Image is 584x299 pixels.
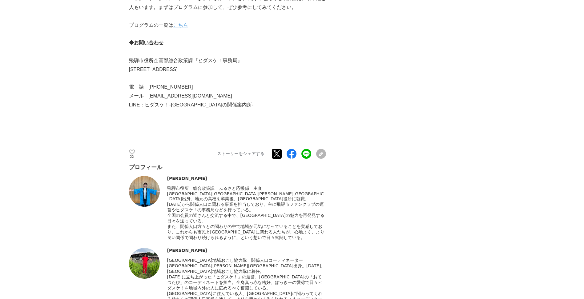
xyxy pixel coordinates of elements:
p: メール [EMAIL_ADDRESS][DOMAIN_NAME] [129,92,326,101]
span: 飛騨市役所 総合政策課 ふるさと応援係 主査 [167,186,262,191]
span: 全国の会員の皆さんと交流する中で、[GEOGRAPHIC_DATA]の魅力を再発見する日々を送っている。 [167,213,324,223]
img: thumbnail_c0a7aaf0-df78-11ee-8624-31edce8eda2d.jpg [129,248,160,279]
p: 飛騨市役所企画部総合政策課『ヒダスケ！事務局』 [129,56,326,65]
div: [PERSON_NAME] [167,248,326,253]
a: こちら [173,22,188,28]
p: LINE：ヒダスケ！-[GEOGRAPHIC_DATA]の関係案内所- [129,101,326,110]
p: 22 [129,155,135,158]
span: [GEOGRAPHIC_DATA][PERSON_NAME][GEOGRAPHIC_DATA]出身。[DATE]、[GEOGRAPHIC_DATA]地域おこし協力隊に着任。 [167,263,325,274]
strong: ◆ [129,40,163,45]
span: [DATE]から関係人口に関わる事業を担当しており、主に飛騨市ファンクラブの運営やヒダスケ！の事務局などを行っている。 [167,202,324,212]
div: [PERSON_NAME] [167,176,326,181]
span: また、関係人口方々との関わりの中で地域が元気になっていることを実感しており、これからも市民と[GEOGRAPHIC_DATA]に関わる人たちが、心地よく、より良い関係で関わり続けられるように。と... [167,224,324,240]
span: [DATE]に立ち上がった「ヒダスケ！」の運営、[GEOGRAPHIC_DATA]の「おてつたび」のコーディネートを担当。全身真っ赤な格好、ぽっきーの愛称で日々ヒダスケ！を地域内外の人に広めるべ... [167,274,322,290]
span: [GEOGRAPHIC_DATA]地域おこし協力隊 関係人口コーディネーター [167,258,303,263]
img: thumbnail_64f39500-d9e8-11ee-92a3-bbd099045f6e.jpg [129,176,160,207]
span: [GEOGRAPHIC_DATA][GEOGRAPHIC_DATA][PERSON_NAME][GEOGRAPHIC_DATA]出身。地元の高校を卒業後、[GEOGRAPHIC_DATA]役所に就職。 [167,191,324,201]
div: プロフィール [129,164,326,171]
p: プログラムの一覧は [129,21,326,30]
u: お問い合わせ [134,40,163,45]
p: ストーリーをシェアする [217,151,264,157]
p: 電 話 [PHONE_NUMBER] [129,83,326,92]
p: [STREET_ADDRESS] [129,65,326,74]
